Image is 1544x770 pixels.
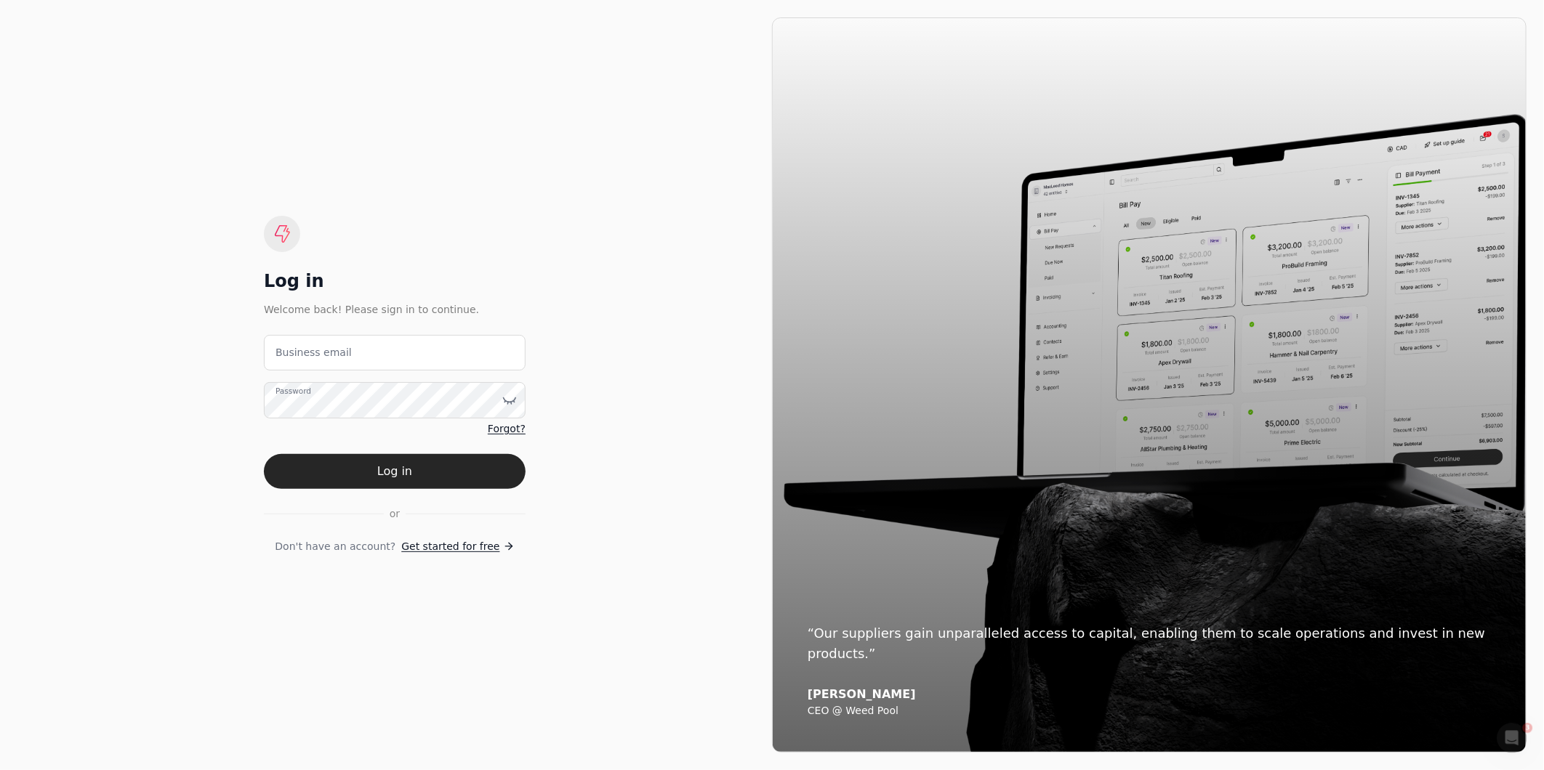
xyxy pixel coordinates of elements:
[808,705,1491,718] div: CEO @ Weed Pool
[808,687,1491,702] div: [PERSON_NAME]
[1524,721,1536,732] span: 3
[390,506,400,522] span: or
[808,623,1491,664] div: “Our suppliers gain unparalleled access to capital, enabling them to scale operations and invest ...
[264,301,526,317] div: Welcome back! Please sign in to continue.
[488,421,526,437] a: Forgot?
[401,539,499,554] span: Get started for free
[276,345,352,360] label: Business email
[275,539,395,554] span: Don't have an account?
[264,269,526,293] div: Log in
[264,454,526,489] button: Log in
[276,386,311,397] label: Password
[401,539,514,554] a: Get started for free
[1495,721,1529,755] iframe: Intercom live chat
